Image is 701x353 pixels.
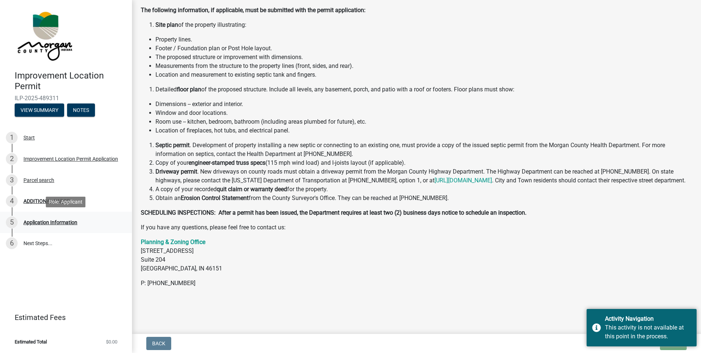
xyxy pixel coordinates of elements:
strong: Driveway permit [155,168,197,175]
div: 2 [6,153,18,165]
a: [URL][DOMAIN_NAME] [434,177,492,184]
li: A copy of your recorded for the property. [155,185,692,194]
div: Activity Navigation [605,314,691,323]
li: Measurements from the structure to the property lines (front, sides, and rear). [155,62,692,70]
strong: Erosion Control Statement [181,194,249,201]
strong: Septic permit [155,142,190,149]
li: Location of fireplaces, hot tubs, and electrical panel. [155,126,692,135]
div: This activity is not available at this point in the process. [605,323,691,341]
p: [STREET_ADDRESS] Suite 204 [GEOGRAPHIC_DATA], IN 46151 [141,238,692,273]
div: 3 [6,174,18,186]
button: Notes [67,103,95,117]
div: 5 [6,216,18,228]
wm-modal-confirm: Summary [15,108,64,113]
li: of the property illustrating: [155,21,692,29]
div: Improvement Location Permit Application [23,156,118,161]
img: Morgan County, Indiana [15,8,74,63]
li: Obtain an from the County Surveyor's Office. They can be reached at [PHONE_NUMBER]. [155,194,692,203]
wm-modal-confirm: Notes [67,108,95,113]
strong: SCHEDULING INSPECTIONS: After a permit has been issued, the Department requires at least two (2) ... [141,209,526,216]
li: The proposed structure or improvement with dimensions. [155,53,692,62]
div: ADDITIONAL PARCEL [23,199,73,204]
button: Back [146,337,171,350]
div: Role: Applicant [46,197,85,207]
li: Detailed of the proposed structure. Include all levels, any basement, porch, and patio with a roo... [155,85,692,94]
a: Estimated Fees [6,310,120,325]
h4: Improvement Location Permit [15,70,126,92]
span: ILP-2025-489311 [15,95,117,102]
span: Estimated Total [15,339,47,344]
strong: quit claim or warranty deed [217,186,287,193]
div: 6 [6,237,18,249]
div: 4 [6,195,18,207]
li: Copy of your (115 mph wind load) and I-joists layout (if applicable). [155,159,692,167]
li: . New driveways on county roads must obtain a driveway permit from the Morgan County Highway Depa... [155,167,692,185]
strong: engineer-stamped truss specs [188,159,265,166]
li: Location and measurement to existing septic tank and fingers. [155,70,692,79]
li: Room use -- kitchen, bedroom, bathroom (including areas plumbed for future), etc. [155,117,692,126]
strong: Site plan [155,21,178,28]
div: Application Information [23,220,77,225]
li: Footer / Foundation plan or Post Hole layout. [155,44,692,53]
strong: The following information, if applicable, must be submitted with the permit application: [141,7,366,14]
div: Start [23,135,35,140]
p: If you have any questions, please feel free to contact us: [141,223,692,232]
span: Back [152,341,165,346]
div: Parcel search [23,178,54,183]
span: $0.00 [106,339,117,344]
div: 1 [6,132,18,143]
strong: floor plan [177,86,201,93]
a: Planning & Zoning Office [141,239,205,245]
li: . Development of property installing a new septic or connecting to an existing one, must provide ... [155,141,692,159]
li: Window and door locations. [155,109,692,117]
li: Dimensions -- exterior and interior. [155,100,692,109]
button: View Summary [15,103,64,117]
li: Property lines. [155,35,692,44]
p: P: [PHONE_NUMBER] [141,279,692,288]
